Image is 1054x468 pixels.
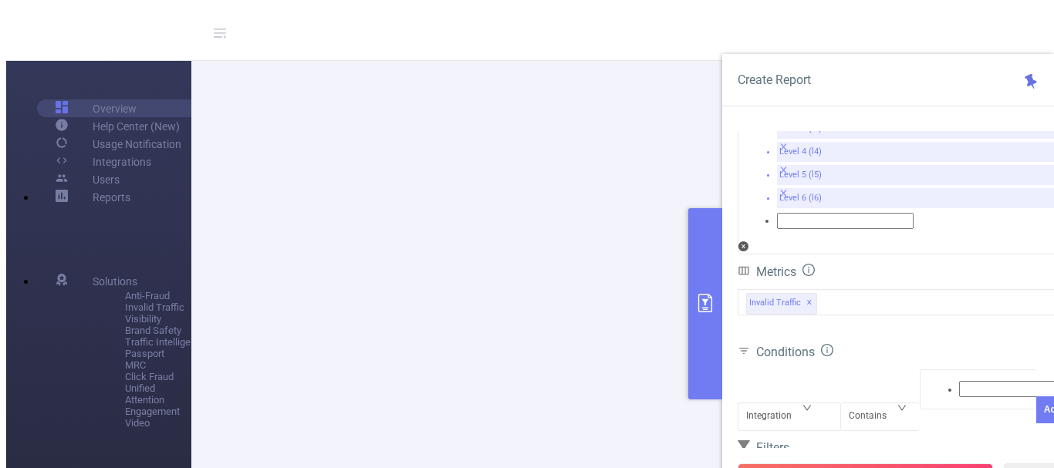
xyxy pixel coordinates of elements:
[125,290,248,301] span: Anti-Fraud
[56,117,180,135] a: Help Center (New)
[56,153,151,170] a: Integrations
[93,275,137,288] span: Solutions
[125,313,248,325] span: Visibility
[93,190,130,204] a: Reports
[93,173,120,186] span: Users
[93,156,151,168] span: Integrations
[125,325,248,336] span: Brand Safety
[125,301,248,313] span: Invalid Traffic
[93,191,130,204] span: Reports
[93,138,181,150] span: Usage Notification
[125,348,248,359] span: Passport
[125,417,248,429] span: Video
[125,371,248,382] span: Click Fraud
[56,99,137,117] a: Overview
[93,120,180,133] span: Help Center (New)
[125,359,248,371] span: MRC
[125,406,248,417] span: Engagement
[125,394,248,406] span: Attention
[93,103,137,115] span: Overview
[125,336,248,348] span: Traffic Intelligence
[125,382,248,394] span: Unified
[56,135,181,153] a: Usage Notification
[56,170,120,188] a: Users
